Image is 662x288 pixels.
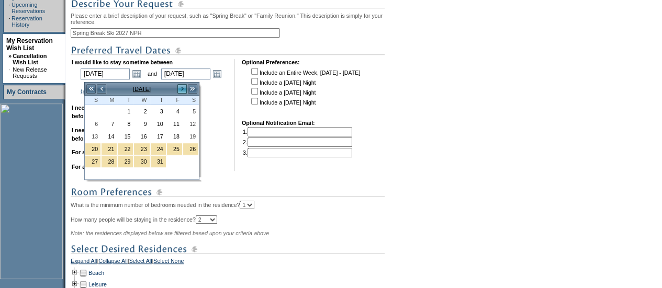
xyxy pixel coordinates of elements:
a: Open the calendar popup. [131,68,142,79]
td: Thursday, December 17, 2026 [150,130,166,143]
a: 18 [167,131,182,142]
a: 11 [167,118,182,130]
a: My Reservation Wish List [6,37,53,52]
a: 24 [151,143,166,155]
b: For a maximum of [72,164,120,170]
td: New Year's 2026/2027 Holiday [133,155,150,168]
a: 19 [183,131,198,142]
input: Date format: M/D/Y. Shortcut keys: [T] for Today. [UP] or [.] for Next Day. [DOWN] or [,] for Pre... [161,68,210,79]
a: 25 [167,143,182,155]
a: 2 [134,106,149,117]
td: Christmas 2026 Holiday [133,143,150,155]
a: Beach [88,270,104,276]
a: Expand All [71,258,97,267]
td: Wednesday, December 16, 2026 [133,130,150,143]
th: Monday [101,96,117,105]
a: 9 [134,118,149,130]
input: Date format: M/D/Y. Shortcut keys: [T] for Today. [UP] or [.] for Next Day. [DOWN] or [,] for Pre... [81,68,130,79]
a: Select All [129,258,152,267]
a: 10 [151,118,166,130]
a: Open the calendar popup. [211,68,223,79]
a: 30 [134,156,149,167]
th: Wednesday [133,96,150,105]
td: New Year's 2026/2027 Holiday [101,155,117,168]
td: Thursday, December 03, 2026 [150,105,166,118]
a: 31 [151,156,166,167]
td: and [146,66,159,81]
th: Tuesday [117,96,133,105]
td: Christmas 2026 Holiday [117,143,133,155]
b: I would like to stay sometime between [72,59,173,65]
a: (show holiday calendar) [81,88,140,94]
a: 16 [134,131,149,142]
td: · [9,15,10,28]
a: 27 [85,156,100,167]
td: Wednesday, December 09, 2026 [133,118,150,130]
td: Friday, December 18, 2026 [166,130,183,143]
td: 3. [243,148,352,157]
a: 8 [118,118,133,130]
a: Reservation History [12,15,42,28]
td: Wednesday, December 02, 2026 [133,105,150,118]
td: 1. [243,127,352,136]
td: 2. [243,137,352,147]
div: | | | [71,258,403,267]
td: Christmas 2026 Holiday [150,143,166,155]
td: New Year's 2026/2027 Holiday [150,155,166,168]
td: Sunday, December 13, 2026 [85,130,101,143]
a: 14 [102,131,117,142]
td: Christmas 2026 Holiday [166,143,183,155]
a: 3 [151,106,166,117]
b: Optional Notification Email: [242,120,315,126]
td: New Year's 2026/2027 Holiday [117,155,133,168]
a: Cancellation Wish List [13,53,47,65]
a: 6 [85,118,100,130]
a: New Release Requests [13,66,47,79]
td: [DATE] [107,83,177,95]
td: Monday, December 07, 2026 [101,118,117,130]
td: Monday, December 14, 2026 [101,130,117,143]
td: Include an Entire Week, [DATE] - [DATE] Include a [DATE] Night Include a [DATE] Night Include a [... [249,66,360,112]
a: >> [187,84,198,94]
b: I need a minimum of [72,105,126,111]
a: Upcoming Reservations [12,2,45,14]
td: Saturday, December 05, 2026 [183,105,199,118]
a: 28 [102,156,117,167]
a: 21 [102,143,117,155]
td: Christmas 2026 Holiday [183,143,199,155]
td: · [9,2,10,14]
a: My Contracts [7,88,47,96]
a: < [96,84,107,94]
a: 13 [85,131,100,142]
a: 5 [183,106,198,117]
span: Note: the residences displayed below are filtered based upon your criteria above [71,230,269,236]
a: 12 [183,118,198,130]
a: 20 [85,143,100,155]
td: Christmas 2026 Holiday [101,143,117,155]
td: Saturday, December 12, 2026 [183,118,199,130]
td: New Year's 2026/2027 Holiday [85,155,101,168]
td: Friday, December 11, 2026 [166,118,183,130]
b: Optional Preferences: [242,59,300,65]
a: 29 [118,156,133,167]
td: Tuesday, December 08, 2026 [117,118,133,130]
a: > [177,84,187,94]
th: Saturday [183,96,199,105]
td: Friday, December 04, 2026 [166,105,183,118]
a: 17 [151,131,166,142]
b: For a minimum of [72,149,118,155]
a: Select None [153,258,184,267]
td: · [8,66,12,79]
b: I need a maximum of [72,127,127,133]
a: 1 [118,106,133,117]
td: Tuesday, December 15, 2026 [117,130,133,143]
a: 7 [102,118,117,130]
img: subTtlRoomPreferences.gif [71,186,385,199]
td: Tuesday, December 01, 2026 [117,105,133,118]
td: Sunday, December 06, 2026 [85,118,101,130]
th: Sunday [85,96,101,105]
a: 4 [167,106,182,117]
a: Collapse All [98,258,128,267]
td: Thursday, December 10, 2026 [150,118,166,130]
a: << [86,84,96,94]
